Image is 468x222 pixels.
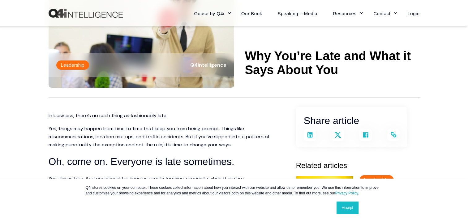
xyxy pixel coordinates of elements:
h3: Related articles [296,160,420,171]
p: Q4i stores cookies on your computer. These cookies collect information about how you interact wit... [86,185,383,196]
label: Leadership [56,60,89,70]
a: Accept [337,202,359,214]
span: In business, there’s no such thing as fashionably late. [49,112,167,119]
span: Q4intelligence [190,62,226,68]
p: Yes. This is true. And occasional tardiness is usually forgiven, especially when there are extenu... [49,175,271,199]
h1: Why You’re Late and What it Says About You [245,49,420,77]
a: Back to Home [49,9,123,18]
img: Q4intelligence, LLC logo [49,9,123,18]
h3: Share article [304,113,400,129]
a: Privacy Policy [335,191,358,195]
h3: Oh, come on. Everyone is late sometimes. [49,154,271,170]
label: Leadership [359,175,394,185]
p: Yes, things may happen from time to time that keep you from being prompt. Things like miscommunic... [49,125,271,149]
